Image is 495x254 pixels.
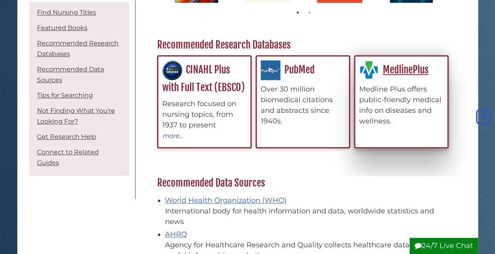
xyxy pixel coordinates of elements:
div: Over 30 million biomedical citations and abstracts since 1940s. [261,84,345,127]
a: Not Finding What You're Looking For? [37,107,115,125]
a: Tips for Searching [37,92,93,99]
a: Connect to Related Guides [37,148,99,166]
button: 2 of 2 [306,9,313,17]
div: Research focused on nursing topics, from 1937 to present [162,99,247,131]
a: MedlinePlus [359,64,428,76]
a: Recommended Data Sources [37,65,104,84]
button: more... [162,131,184,141]
div: Medline Plus offers public-friendly medical info on diseases and wellness. [359,84,443,127]
a: PubMed [261,64,315,76]
h2: Recommended Data Sources [153,177,454,189]
a: Featured Books [37,24,87,32]
a: AHRQ [165,230,187,239]
button: 24/7 Live Chat [410,238,478,254]
a: Back to Top [474,113,493,121]
a: Get Research Help [37,133,96,140]
div: International body for health information and data, worldwide statistics and news [165,206,451,227]
a: Recommended Research Databases [37,39,119,58]
button: 1 of 2 [294,9,302,17]
a: Find Nursing Titles [37,9,96,16]
a: World Health Organization (WHO) [165,196,287,205]
a: CINAHL Plus with Full Text (EBSCO) [162,64,245,93]
h2: Recommended Research Databases [153,39,454,51]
